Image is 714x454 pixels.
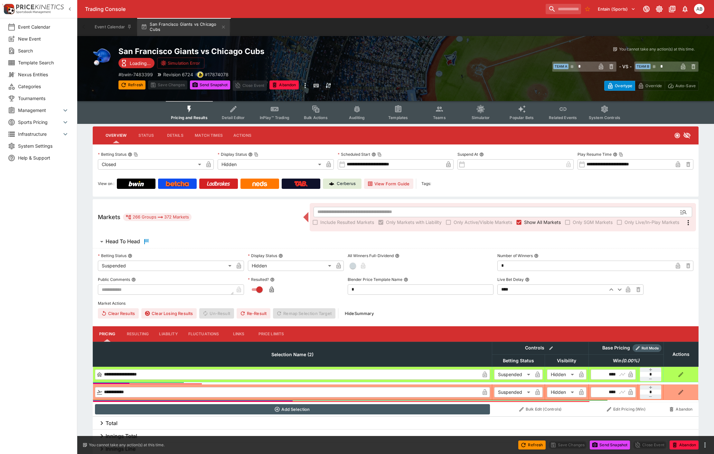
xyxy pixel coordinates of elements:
p: Suspend At [457,152,478,157]
p: Auto-Save [675,82,696,89]
p: Betting Status [98,152,127,157]
button: Copy To Clipboard [134,152,138,157]
span: Sports Pricing [18,119,61,125]
button: Number of Winners [534,254,539,258]
button: View Form Guide [364,179,413,189]
button: San Francisco Giants vs Chicago Cubs [137,18,230,36]
span: Only Markets with Liability [386,219,442,226]
span: Auditing [349,115,365,120]
button: Match Times [190,128,228,143]
svg: Closed [674,132,681,139]
p: Play Resume Time [578,152,612,157]
span: Templates [388,115,408,120]
p: Number of Winners [497,253,533,258]
span: Popular Bets [510,115,534,120]
span: Search [18,47,69,54]
span: Mark an event as closed and abandoned. [670,441,699,448]
div: Base Pricing [600,344,633,352]
button: Abandon [670,440,699,449]
span: Only Live/In-Play Markets [625,219,679,226]
div: Closed [98,159,203,170]
button: Edit Pricing (Win) [590,404,662,414]
div: Event type filters [166,101,625,124]
p: Blender Price Template Name [348,277,402,282]
span: Bulk Actions [304,115,328,120]
p: Revision 6724 [163,71,193,78]
button: Alex Bothe [692,2,706,16]
button: Documentation [666,3,678,15]
img: Betcha [166,181,189,186]
div: 266 Groups 372 Markets [126,213,189,221]
p: Overtype [615,82,632,89]
h5: Markets [98,213,120,221]
div: Suspended [494,387,532,397]
button: Betting Status [128,254,132,258]
h6: Head To Head [106,238,140,245]
span: System Settings [18,143,69,149]
button: more [701,441,709,449]
button: Refresh [118,80,146,89]
button: Resulted? [270,277,275,282]
div: Hidden [547,369,576,380]
th: Controls [492,342,588,354]
span: Categories [18,83,69,90]
input: search [546,4,581,14]
p: Copy To Clipboard [118,71,153,78]
span: Show All Markets [524,219,561,226]
span: Only SGM Markets [573,219,613,226]
p: Copy To Clipboard [205,71,229,78]
span: Pricing and Results [171,115,208,120]
span: Nexus Entities [18,71,69,78]
div: Hidden [547,387,576,397]
h6: - VS - [619,63,632,70]
button: Play Resume TimeCopy To Clipboard [613,152,617,157]
label: Tags: [421,179,431,189]
p: Public Comments [98,277,130,282]
span: Template Search [18,59,69,66]
p: Live Bet Delay [497,277,524,282]
p: Override [645,82,662,89]
button: Price Limits [253,326,289,342]
button: Override [635,81,665,91]
span: Include Resulted Markets [320,219,374,226]
button: Simulation Error [157,58,204,69]
span: Team B [635,64,651,69]
button: Toggle light/dark mode [653,3,665,15]
img: PriceKinetics [16,5,64,9]
span: Visibility [550,357,583,365]
button: Re-Result [237,308,270,319]
span: Detail Editor [222,115,245,120]
p: Loading... [130,60,151,67]
div: Trading Console [85,6,543,13]
button: Overtype [604,81,635,91]
span: Event Calendar [18,23,69,30]
img: Ladbrokes [207,181,230,186]
p: Display Status [218,152,247,157]
div: Show/hide Price Roll mode configuration. [633,344,662,352]
label: View on : [98,179,114,189]
button: Add Selection [95,404,490,414]
button: Copy To Clipboard [377,152,382,157]
span: Simulator [472,115,490,120]
span: Roll Mode [639,346,662,351]
button: No Bookmarks [582,4,593,14]
span: InPlay™ Trading [260,115,289,120]
button: Links [224,326,253,342]
div: Hidden [218,159,323,170]
span: System Controls [589,115,620,120]
button: Send Snapshot [590,440,630,449]
span: Only Active/Visible Markets [454,219,512,226]
img: Sportsbook Management [16,11,51,14]
button: All Winners Full-Dividend [395,254,399,258]
p: Betting Status [98,253,127,258]
p: Scheduled Start [338,152,370,157]
img: TabNZ [294,181,308,186]
p: All Winners Full-Dividend [348,253,394,258]
button: Open [678,206,689,218]
button: Resulting [122,326,154,342]
div: Suspended [98,261,234,271]
div: Suspended [494,369,532,380]
img: PriceKinetics Logo [2,3,15,15]
p: Cerberus [337,181,356,187]
button: Head To Head [93,235,699,248]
